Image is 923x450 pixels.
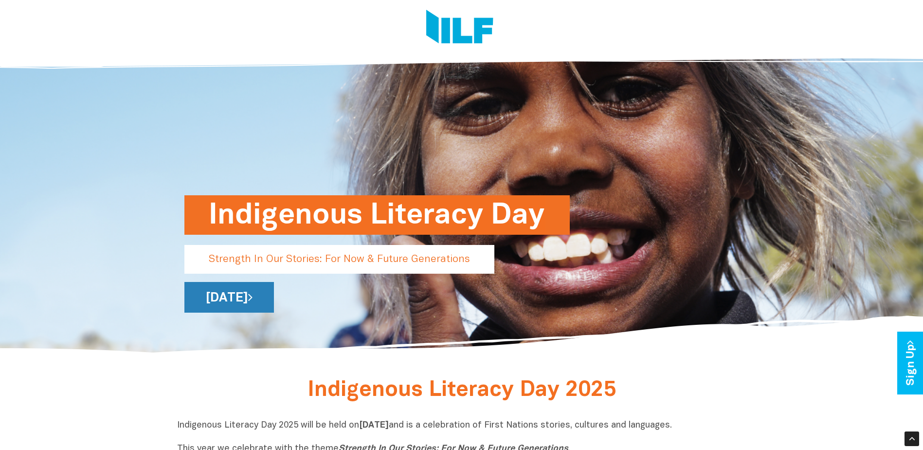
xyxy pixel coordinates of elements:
p: Strength In Our Stories: For Now & Future Generations [184,245,494,274]
h1: Indigenous Literacy Day [209,195,545,235]
div: Scroll Back to Top [905,431,919,446]
span: Indigenous Literacy Day 2025 [308,380,616,400]
img: Logo [426,10,493,46]
a: [DATE] [184,282,274,313]
b: [DATE] [359,421,389,430]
